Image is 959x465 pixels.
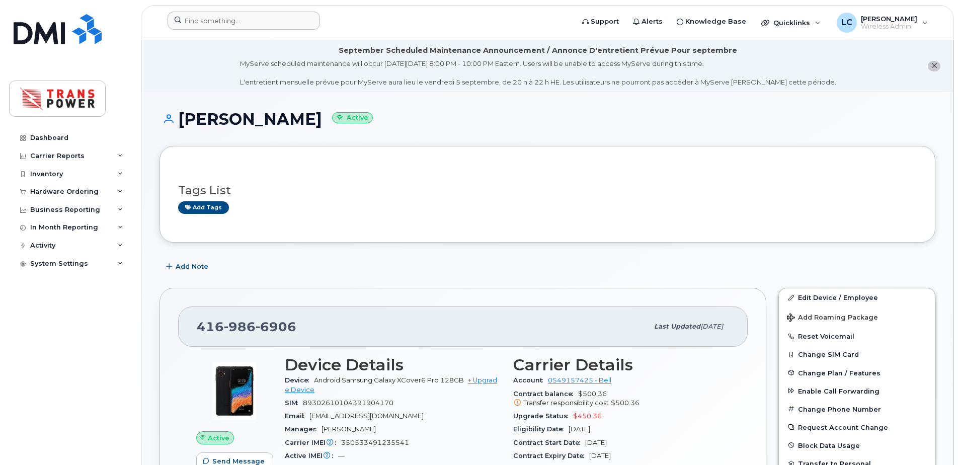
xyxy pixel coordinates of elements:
[513,390,578,398] span: Contract balance
[513,356,730,374] h3: Carrier Details
[178,201,229,214] a: Add tags
[332,112,373,124] small: Active
[339,45,737,56] div: September Scheduled Maintenance Announcement / Annonce D'entretient Prévue Pour septembre
[322,425,376,433] span: [PERSON_NAME]
[611,399,640,407] span: $500.36
[208,433,229,443] span: Active
[338,452,345,459] span: —
[654,323,700,330] span: Last updated
[224,319,256,334] span: 986
[798,387,880,395] span: Enable Call Forwarding
[159,258,217,276] button: Add Note
[309,412,424,420] span: [EMAIL_ADDRESS][DOMAIN_NAME]
[240,59,836,87] div: MyServe scheduled maintenance will occur [DATE][DATE] 8:00 PM - 10:00 PM Eastern. Users will be u...
[285,376,314,384] span: Device
[779,436,935,454] button: Block Data Usage
[285,412,309,420] span: Email
[513,425,569,433] span: Eligibility Date
[513,376,548,384] span: Account
[285,399,303,407] span: SIM
[285,376,497,393] a: + Upgrade Device
[303,399,393,407] span: 89302610104391904170
[256,319,296,334] span: 6906
[779,382,935,400] button: Enable Call Forwarding
[341,439,409,446] span: 350533491235541
[513,452,589,459] span: Contract Expiry Date
[285,356,501,374] h3: Device Details
[779,345,935,363] button: Change SIM Card
[513,439,585,446] span: Contract Start Date
[314,376,464,384] span: Android Samsung Galaxy XCover6 Pro 128GB
[285,425,322,433] span: Manager
[159,110,935,128] h1: [PERSON_NAME]
[204,361,265,421] img: image20231002-3703462-133h4rb.jpeg
[700,323,723,330] span: [DATE]
[523,399,609,407] span: Transfer responsibility cost
[573,412,602,420] span: $450.36
[779,400,935,418] button: Change Phone Number
[178,184,917,197] h3: Tags List
[779,364,935,382] button: Change Plan / Features
[779,306,935,327] button: Add Roaming Package
[197,319,296,334] span: 416
[779,327,935,345] button: Reset Voicemail
[779,418,935,436] button: Request Account Change
[569,425,590,433] span: [DATE]
[513,412,573,420] span: Upgrade Status
[285,439,341,446] span: Carrier IMEI
[585,439,607,446] span: [DATE]
[548,376,611,384] a: 0549157425 - Bell
[285,452,338,459] span: Active IMEI
[928,61,940,71] button: close notification
[798,369,881,376] span: Change Plan / Features
[787,314,878,323] span: Add Roaming Package
[176,262,208,271] span: Add Note
[779,288,935,306] a: Edit Device / Employee
[589,452,611,459] span: [DATE]
[513,390,730,408] span: $500.36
